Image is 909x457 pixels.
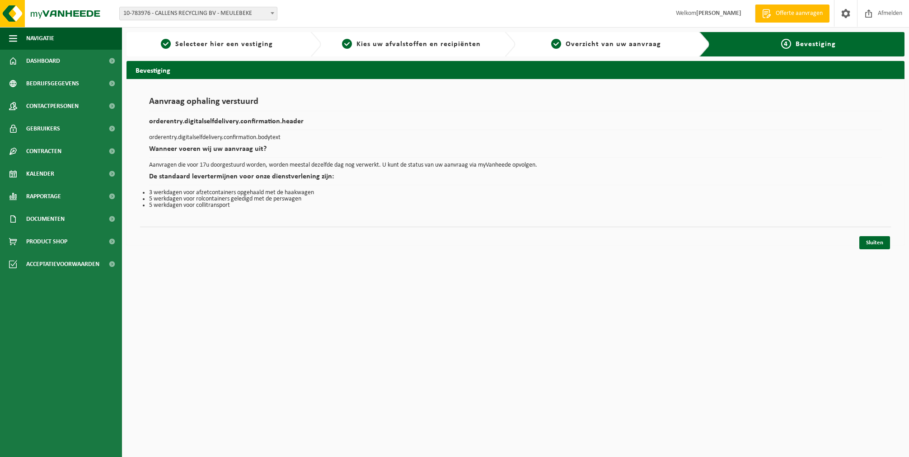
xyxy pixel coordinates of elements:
a: Sluiten [859,236,890,249]
span: Kalender [26,163,54,185]
strong: [PERSON_NAME] [696,10,741,17]
span: Documenten [26,208,65,230]
span: Kies uw afvalstoffen en recipiënten [356,41,481,48]
a: 2Kies uw afvalstoffen en recipiënten [326,39,498,50]
span: Offerte aanvragen [773,9,825,18]
a: 1Selecteer hier een vestiging [131,39,303,50]
a: Offerte aanvragen [755,5,829,23]
p: Aanvragen die voor 17u doorgestuurd worden, worden meestal dezelfde dag nog verwerkt. U kunt de s... [149,162,882,168]
h2: De standaard levertermijnen voor onze dienstverlening zijn: [149,173,882,185]
span: Acceptatievoorwaarden [26,253,99,275]
span: Bevestiging [796,41,836,48]
span: 3 [551,39,561,49]
span: Navigatie [26,27,54,50]
a: 3Overzicht van uw aanvraag [520,39,692,50]
span: Contactpersonen [26,95,79,117]
span: 4 [781,39,791,49]
h1: Aanvraag ophaling verstuurd [149,97,882,111]
li: 5 werkdagen voor rolcontainers geledigd met de perswagen [149,196,882,202]
span: Rapportage [26,185,61,208]
h2: Bevestiging [127,61,904,79]
span: Product Shop [26,230,67,253]
p: orderentry.digitalselfdelivery.confirmation.bodytext [149,135,882,141]
span: 10-783976 - CALLENS RECYCLING BV - MEULEBEKE [120,7,277,20]
h2: orderentry.digitalselfdelivery.confirmation.header [149,118,882,130]
span: Overzicht van uw aanvraag [566,41,661,48]
span: 2 [342,39,352,49]
h2: Wanneer voeren wij uw aanvraag uit? [149,145,882,158]
li: 3 werkdagen voor afzetcontainers opgehaald met de haakwagen [149,190,882,196]
span: Gebruikers [26,117,60,140]
span: Bedrijfsgegevens [26,72,79,95]
span: Selecteer hier een vestiging [175,41,273,48]
span: Dashboard [26,50,60,72]
li: 5 werkdagen voor collitransport [149,202,882,209]
span: 10-783976 - CALLENS RECYCLING BV - MEULEBEKE [119,7,277,20]
span: Contracten [26,140,61,163]
span: 1 [161,39,171,49]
